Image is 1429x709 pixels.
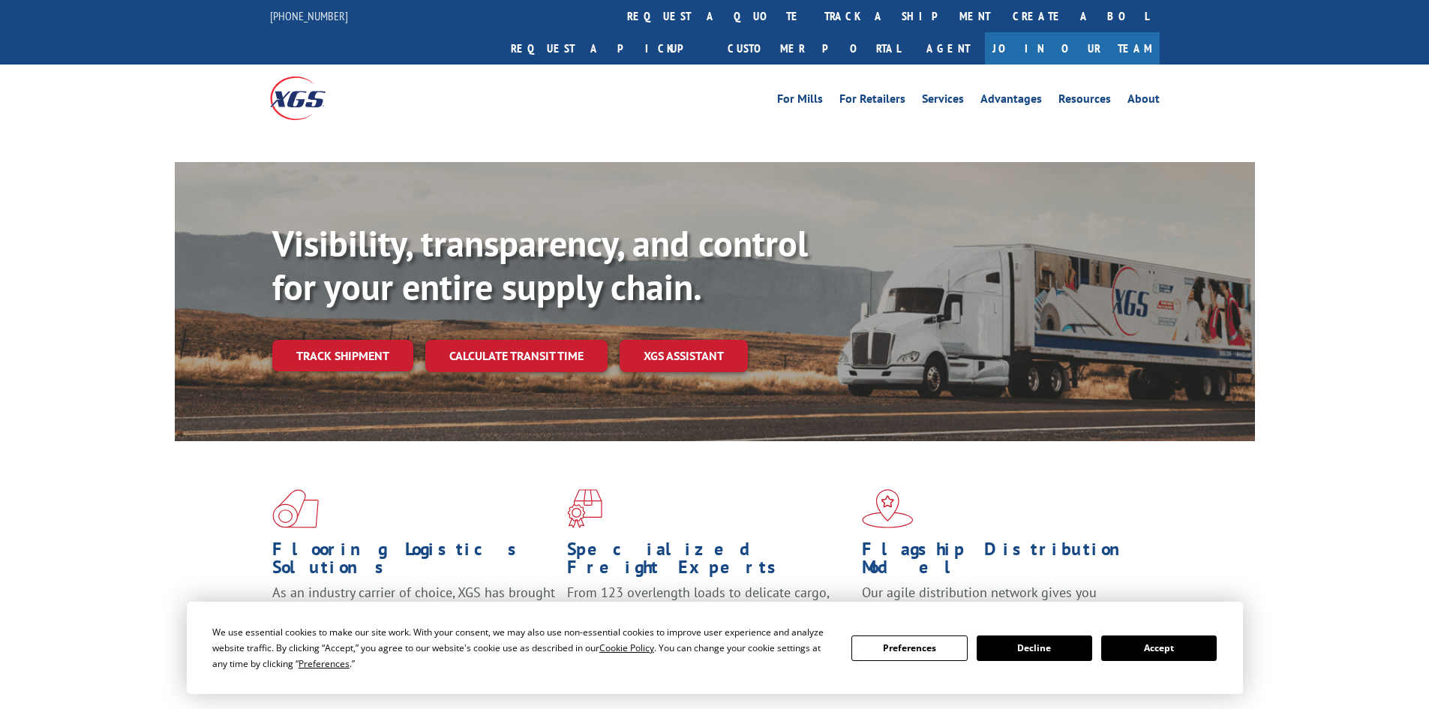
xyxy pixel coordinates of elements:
a: Request a pickup [500,32,716,65]
button: Preferences [851,635,967,661]
a: Services [922,93,964,110]
a: Agent [911,32,985,65]
a: Join Our Team [985,32,1160,65]
h1: Specialized Freight Experts [567,540,851,584]
h1: Flooring Logistics Solutions [272,540,556,584]
p: From 123 overlength loads to delicate cargo, our experienced staff knows the best way to move you... [567,584,851,650]
a: XGS ASSISTANT [620,340,748,372]
a: Resources [1058,93,1111,110]
a: Customer Portal [716,32,911,65]
button: Accept [1101,635,1217,661]
a: For Retailers [839,93,905,110]
div: We use essential cookies to make our site work. With your consent, we may also use non-essential ... [212,624,833,671]
span: Preferences [299,657,350,670]
span: Our agile distribution network gives you nationwide inventory management on demand. [862,584,1138,619]
div: Cookie Consent Prompt [187,602,1243,694]
span: As an industry carrier of choice, XGS has brought innovation and dedication to flooring logistics... [272,584,555,637]
img: xgs-icon-focused-on-flooring-red [567,489,602,528]
button: Decline [977,635,1092,661]
h1: Flagship Distribution Model [862,540,1145,584]
a: Calculate transit time [425,340,608,372]
a: Track shipment [272,340,413,371]
a: Advantages [980,93,1042,110]
span: Cookie Policy [599,641,654,654]
b: Visibility, transparency, and control for your entire supply chain. [272,220,808,310]
a: For Mills [777,93,823,110]
img: xgs-icon-flagship-distribution-model-red [862,489,914,528]
a: [PHONE_NUMBER] [270,8,348,23]
a: About [1127,93,1160,110]
img: xgs-icon-total-supply-chain-intelligence-red [272,489,319,528]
